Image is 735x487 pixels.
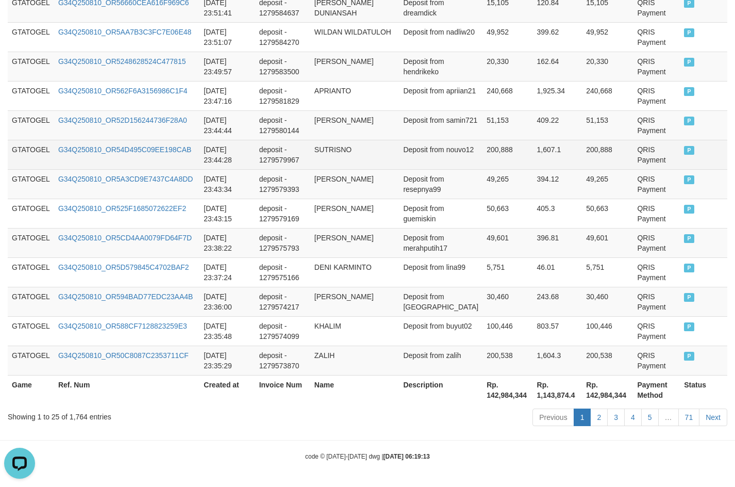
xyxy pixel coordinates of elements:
[255,199,310,228] td: deposit - 1279579169
[199,169,255,199] td: [DATE] 23:43:34
[199,22,255,52] td: [DATE] 23:51:07
[8,199,54,228] td: GTATOGEL
[58,234,192,242] a: G34Q250810_OR5CD4AA0079FD64F7D
[255,316,310,346] td: deposit - 1279574099
[533,81,582,110] td: 1,925.34
[533,22,582,52] td: 399.62
[255,140,310,169] td: deposit - 1279579967
[58,175,193,183] a: G34Q250810_OR5A3CD9E7437C4A8DD
[383,453,430,460] strong: [DATE] 06:19:13
[482,287,532,316] td: 30,460
[199,81,255,110] td: [DATE] 23:47:16
[482,110,532,140] td: 51,153
[684,58,694,67] span: PAID
[482,22,532,52] td: 49,952
[199,375,255,404] th: Created at
[399,81,482,110] td: Deposit from apriian21
[533,346,582,375] td: 1,604.3
[582,81,633,110] td: 240,668
[199,110,255,140] td: [DATE] 23:44:44
[633,228,680,257] td: QRIS Payment
[199,346,255,375] td: [DATE] 23:35:29
[582,140,633,169] td: 200,888
[582,199,633,228] td: 50,663
[4,4,35,35] button: Open LiveChat chat widget
[58,351,189,360] a: G34Q250810_OR50C8087C2353711CF
[199,316,255,346] td: [DATE] 23:35:48
[310,257,399,287] td: DENI KARMINTO
[310,228,399,257] td: [PERSON_NAME]
[482,316,532,346] td: 100,446
[533,375,582,404] th: Rp. 1,143,874.4
[533,316,582,346] td: 803.57
[8,52,54,81] td: GTATOGEL
[482,81,532,110] td: 240,668
[8,408,298,422] div: Showing 1 to 25 of 1,764 entries
[399,228,482,257] td: Deposit from merahputih17
[482,140,532,169] td: 200,888
[533,140,582,169] td: 1,607.1
[624,409,642,426] a: 4
[255,110,310,140] td: deposit - 1279580144
[482,199,532,228] td: 50,663
[310,169,399,199] td: [PERSON_NAME]
[633,22,680,52] td: QRIS Payment
[533,199,582,228] td: 405.3
[582,22,633,52] td: 49,952
[658,409,679,426] a: …
[8,140,54,169] td: GTATOGEL
[310,52,399,81] td: [PERSON_NAME]
[533,257,582,287] td: 46.01
[684,264,694,272] span: PAID
[8,228,54,257] td: GTATOGEL
[305,453,430,460] small: code © [DATE]-[DATE] dwg |
[582,346,633,375] td: 200,538
[641,409,659,426] a: 5
[633,287,680,316] td: QRIS Payment
[199,199,255,228] td: [DATE] 23:43:15
[399,257,482,287] td: Deposit from lina99
[255,228,310,257] td: deposit - 1279575793
[8,110,54,140] td: GTATOGEL
[633,199,680,228] td: QRIS Payment
[58,293,193,301] a: G34Q250810_OR594BAD77EDC23AA4B
[699,409,727,426] a: Next
[58,204,186,213] a: G34Q250810_OR525F1685072622EF2
[310,316,399,346] td: KHALIM
[633,52,680,81] td: QRIS Payment
[684,352,694,361] span: PAID
[8,287,54,316] td: GTATOGEL
[633,375,680,404] th: Payment Method
[310,81,399,110] td: APRIANTO
[574,409,591,426] a: 1
[399,287,482,316] td: Deposit from [GEOGRAPHIC_DATA]
[310,22,399,52] td: WILDAN WILDATULOH
[607,409,625,426] a: 3
[310,140,399,169] td: SUTRISNO
[582,110,633,140] td: 51,153
[582,287,633,316] td: 30,460
[533,110,582,140] td: 409.22
[399,375,482,404] th: Description
[255,169,310,199] td: deposit - 1279579393
[58,145,191,154] a: G34Q250810_OR54D495C09EE198CAB
[399,22,482,52] td: Deposit from nadliw20
[58,57,186,66] a: G34Q250810_OR5248628524C477815
[684,87,694,96] span: PAID
[255,22,310,52] td: deposit - 1279584270
[590,409,608,426] a: 2
[8,169,54,199] td: GTATOGEL
[684,28,694,37] span: PAID
[533,169,582,199] td: 394.12
[58,116,187,124] a: G34Q250810_OR52D156244736F28A0
[399,346,482,375] td: Deposit from zalih
[310,199,399,228] td: [PERSON_NAME]
[633,257,680,287] td: QRIS Payment
[582,257,633,287] td: 5,751
[255,346,310,375] td: deposit - 1279573870
[678,409,700,426] a: 71
[8,375,54,404] th: Game
[199,52,255,81] td: [DATE] 23:49:57
[399,52,482,81] td: Deposit from hendrikeko
[54,375,199,404] th: Ref. Num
